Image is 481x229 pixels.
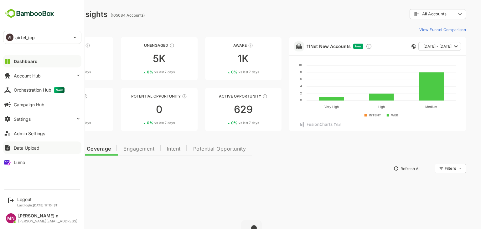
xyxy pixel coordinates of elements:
[171,146,224,152] span: Potential Opportunity
[278,91,280,95] text: 2
[99,94,175,99] div: Potential Opportunity
[49,120,69,125] span: vs last 7 days
[99,88,175,131] a: Potential OpportunityThese accounts are MQAs and can be passed on to Inside Sales00%vs last 7 days
[400,12,425,16] span: All Accounts
[3,31,81,44] div: AIairtel_icp
[423,166,434,171] div: Filters
[14,87,65,93] div: Orchestration Hub
[6,34,13,41] div: AI
[63,43,68,48] div: These accounts have not been engaged with for a defined time period
[3,113,81,125] button: Settings
[3,141,81,154] button: Data Upload
[132,120,153,125] span: vs last 7 days
[183,88,260,131] a: Active OpportunityThese accounts have open opportunities which might be at any of the Sales Stage...
[15,34,35,41] p: airtel_icp
[15,163,61,174] button: New Insights
[145,146,159,152] span: Intent
[14,145,39,151] div: Data Upload
[333,45,339,48] span: New
[392,11,434,17] div: All Accounts
[54,87,65,93] span: New
[101,146,132,152] span: Engagement
[3,98,81,111] button: Campaign Hub
[183,54,260,64] div: 1K
[422,163,444,174] div: Filters
[278,98,280,102] text: 0
[403,105,415,109] text: Medium
[209,70,237,74] div: 0 %
[99,43,175,48] div: Unengaged
[14,102,44,107] div: Campaign Hub
[99,37,175,80] a: UnengagedThese accounts have not shown enough engagement and need nurturing5K0%vs last 7 days
[14,131,45,136] div: Admin Settings
[3,69,81,82] button: Account Hub
[278,70,280,74] text: 8
[183,37,260,80] a: AwareThese accounts have just entered the buying cycle and need further nurturing1K0%vs last 7 days
[3,55,81,67] button: Dashboard
[183,94,260,99] div: Active Opportunity
[6,213,16,223] div: MN
[17,203,58,207] p: Last login: [DATE] 17:15 IST
[17,197,58,202] div: Logout
[14,59,38,64] div: Dashboard
[183,43,260,48] div: Aware
[14,73,41,78] div: Account Hub
[285,44,329,49] a: 11Net New Accounts
[89,13,125,18] ag: (105084 Accounts)
[183,104,260,114] div: 629
[395,24,444,35] button: View Funnel Comparison
[18,219,77,223] div: [PERSON_NAME][EMAIL_ADDRESS]
[147,43,153,48] div: These accounts have not shown enough engagement and need nurturing
[125,70,153,74] div: 0 %
[278,84,280,88] text: 4
[390,44,394,49] div: This card does not support filter and segments
[18,213,77,219] div: [PERSON_NAME] n
[278,77,280,81] text: 6
[15,37,91,80] a: UnreachedThese accounts have not been engaged with for a defined time period98K0%vs last 7 days
[15,88,91,131] a: EngagedThese accounts are warm, further nurturing would qualify them to MQAs00%vs last 7 days
[356,105,363,109] text: High
[160,94,165,99] div: These accounts are MQAs and can be passed on to Inside Sales
[15,104,91,114] div: 0
[41,70,69,74] div: 0 %
[369,163,401,173] button: Refresh All
[21,146,89,152] span: Data Quality and Coverage
[15,54,91,64] div: 98K
[15,43,91,48] div: Unreached
[41,120,69,125] div: 0 %
[132,70,153,74] span: vs last 7 days
[15,94,91,99] div: Engaged
[217,70,237,74] span: vs last 7 days
[3,156,81,168] button: Lumo
[14,116,31,122] div: Settings
[209,120,237,125] div: 0 %
[388,8,444,20] div: All Accounts
[226,43,231,48] div: These accounts have just entered the buying cycle and need further nurturing
[49,70,69,74] span: vs last 7 days
[125,120,153,125] div: 0 %
[3,127,81,140] button: Admin Settings
[217,120,237,125] span: vs last 7 days
[396,42,439,51] button: [DATE] - [DATE]
[277,63,280,67] text: 10
[3,8,56,19] img: BambooboxFullLogoMark.5f36c76dfaba33ec1ec1367b70bb1252.svg
[302,105,317,109] text: Very High
[15,10,85,19] div: Dashboard Insights
[99,54,175,64] div: 5K
[401,42,430,51] span: [DATE] - [DATE]
[99,104,175,114] div: 0
[3,84,81,96] button: Orchestration HubNew
[240,94,246,99] div: These accounts have open opportunities which might be at any of the Sales Stages
[344,43,350,50] div: Discover new ICP-fit accounts showing engagement — via intent surges, anonymous website visits, L...
[14,160,25,165] div: Lumo
[61,94,66,99] div: These accounts are warm, further nurturing would qualify them to MQAs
